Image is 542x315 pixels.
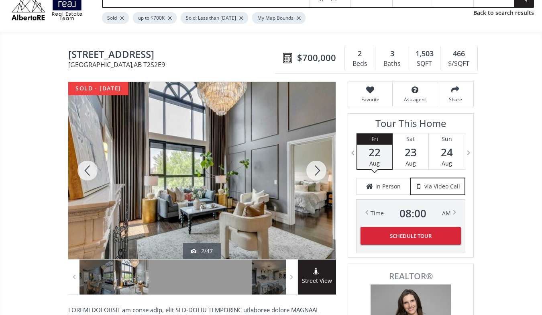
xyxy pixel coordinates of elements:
div: Time AM [371,208,451,219]
span: in Person [375,182,401,190]
span: $700,000 [297,51,336,64]
span: Favorite [352,96,388,103]
button: Schedule Tour [361,227,461,245]
div: 1730 5A Street SW #401 Calgary, AB T2S2E9 - Photo 2 of 47 [68,82,336,259]
span: 08 : 00 [399,208,426,219]
div: My Map Bounds [252,12,306,24]
span: 24 [429,147,465,158]
div: SQFT [413,58,436,70]
div: Baths [379,58,404,70]
div: $/SQFT [444,58,473,70]
div: 2/47 [191,247,213,255]
div: 2 [348,49,371,59]
span: via Video Call [424,182,460,190]
span: [GEOGRAPHIC_DATA] , AB T2S2E9 [68,61,279,68]
div: 466 [444,49,473,59]
div: Sold: Less than [DATE] [181,12,248,24]
a: Back to search results [473,9,534,17]
span: Aug [442,160,452,167]
span: Aug [369,160,380,167]
div: Sold [102,12,129,24]
span: Share [441,96,469,103]
div: Fri [357,133,392,145]
h3: Tour This Home [356,118,465,133]
div: up to $700K [133,12,177,24]
span: 23 [393,147,428,158]
div: 3 [379,49,404,59]
span: 1,503 [416,49,434,59]
div: Sat [393,133,428,145]
span: REALTOR® [357,272,465,280]
span: Street View [298,276,336,286]
span: 22 [357,147,392,158]
span: Ask agent [397,96,433,103]
span: 1730 5A Street SW #401 [68,49,279,61]
div: Beds [348,58,371,70]
div: Sun [429,133,465,145]
span: Aug [405,160,416,167]
div: sold - [DATE] [68,82,128,95]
